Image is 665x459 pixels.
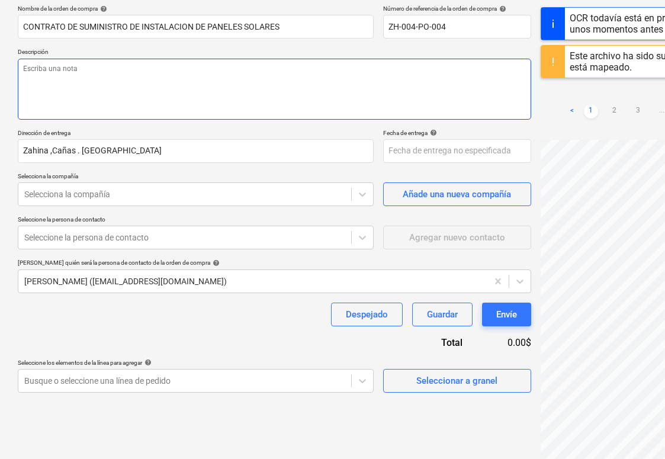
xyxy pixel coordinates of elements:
[18,5,374,12] div: Nombre de la orden de compra
[416,373,497,389] div: Seleccionar a granel
[496,307,517,322] div: Envíe
[210,259,220,267] span: help
[383,15,531,38] input: Número de orden
[18,359,374,367] div: Seleccione los elementos de la línea para agregar
[584,104,598,118] a: Page 1 is your current page
[427,307,458,322] div: Guardar
[98,5,107,12] span: help
[383,369,531,393] button: Seleccionar a granel
[412,303,473,326] button: Guardar
[377,336,481,349] div: Total
[18,48,531,58] p: Descripción
[346,307,388,322] div: Despejado
[383,139,531,163] input: Fecha de entrega no especificada
[608,104,622,118] a: Page 2
[631,104,645,118] a: Page 3
[18,172,374,182] p: Selecciona la compañía
[18,259,531,267] div: [PERSON_NAME] quién será la persona de contacto de la orden de compra
[18,139,374,163] input: Dirección de entrega
[18,129,374,139] p: Dirección de entrega
[18,15,374,38] input: Nombre del documento
[497,5,506,12] span: help
[565,104,579,118] a: Previous page
[383,129,531,137] div: Fecha de entrega
[18,216,374,226] p: Seleccione la persona de contacto
[403,187,511,202] div: Añade una nueva compañía
[383,182,531,206] button: Añade una nueva compañía
[331,303,403,326] button: Despejado
[482,303,531,326] button: Envíe
[142,359,152,366] span: help
[481,336,531,349] div: 0.00$
[428,129,437,136] span: help
[383,5,531,12] div: Número de referencia de la orden de compra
